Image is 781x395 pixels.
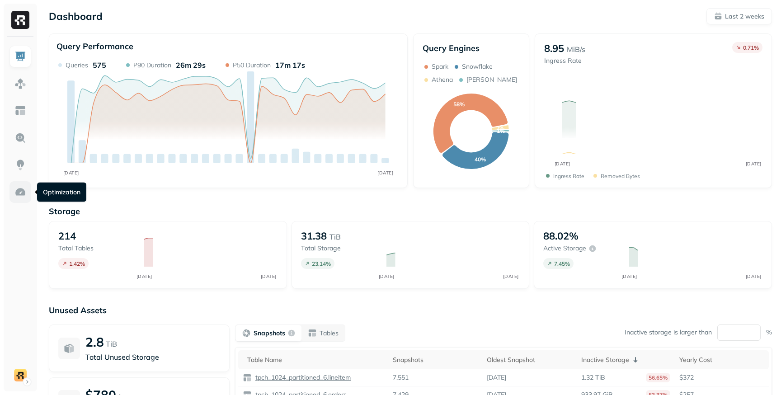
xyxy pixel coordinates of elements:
p: P90 Duration [133,61,171,70]
img: Dashboard [14,51,26,62]
p: Query Engines [423,43,520,53]
p: MiB/s [567,44,585,55]
text: 58% [453,101,465,108]
div: Table Name [247,356,384,364]
p: Active storage [543,244,586,253]
p: 8.95 [544,42,564,55]
p: [PERSON_NAME] [466,75,517,84]
p: 88.02% [543,230,579,242]
p: Athena [432,75,453,84]
p: 0.71 % [743,44,759,51]
p: Storage [49,206,772,216]
p: P50 Duration [233,61,271,70]
p: 31.38 [301,230,327,242]
p: Queries [66,61,88,70]
tspan: [DATE] [377,170,393,176]
img: Asset Explorer [14,105,26,117]
text: 2% [496,125,504,132]
div: Yearly Cost [679,356,764,364]
p: 214 [58,230,76,242]
p: Tables [320,329,339,338]
tspan: [DATE] [379,273,395,279]
tspan: [DATE] [503,273,519,279]
p: 7.45 % [554,260,570,267]
p: Total Unused Storage [85,352,220,362]
p: TiB [329,231,341,242]
p: Snowflake [462,62,493,71]
p: 7,551 [393,373,409,382]
p: 2.8 [85,334,104,350]
p: 56.65% [646,373,670,382]
p: 26m 29s [176,61,206,70]
text: 1% [497,127,505,134]
tspan: [DATE] [63,170,79,176]
p: 1.32 TiB [581,373,605,382]
text: 40% [475,156,486,163]
p: Removed bytes [601,173,640,179]
tspan: [DATE] [745,161,761,167]
p: Total storage [301,244,378,253]
p: Inactive Storage [581,356,629,364]
div: Oldest Snapshot [487,356,572,364]
a: tpch_1024_partitioned_6.lineitem [252,373,351,382]
p: 575 [93,61,106,70]
img: table [243,373,252,382]
p: [DATE] [487,373,506,382]
img: Optimization [14,186,26,198]
tspan: [DATE] [745,273,761,279]
p: Spark [432,62,448,71]
p: TiB [106,339,117,349]
p: tpch_1024_partitioned_6.lineitem [254,373,351,382]
p: Inactive storage is larger than [625,328,712,337]
p: $372 [679,373,764,382]
img: demo [14,369,27,381]
tspan: [DATE] [260,273,276,279]
img: Insights [14,159,26,171]
p: Query Performance [56,41,133,52]
div: Snapshots [393,356,478,364]
div: Optimization [37,183,86,202]
p: Ingress Rate [544,56,585,65]
img: Ryft [11,11,29,29]
p: Ingress Rate [553,173,584,179]
tspan: [DATE] [136,273,152,279]
p: Snapshots [254,329,285,338]
p: 23.14 % [312,260,331,267]
tspan: [DATE] [554,161,570,167]
button: Last 2 weeks [706,8,772,24]
tspan: [DATE] [621,273,637,279]
img: Assets [14,78,26,89]
p: 17m 17s [275,61,305,70]
p: Dashboard [49,10,103,23]
p: Total tables [58,244,135,253]
p: 1.42 % [69,260,85,267]
p: Last 2 weeks [725,12,764,21]
img: Query Explorer [14,132,26,144]
p: Unused Assets [49,305,772,315]
p: % [766,328,772,337]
